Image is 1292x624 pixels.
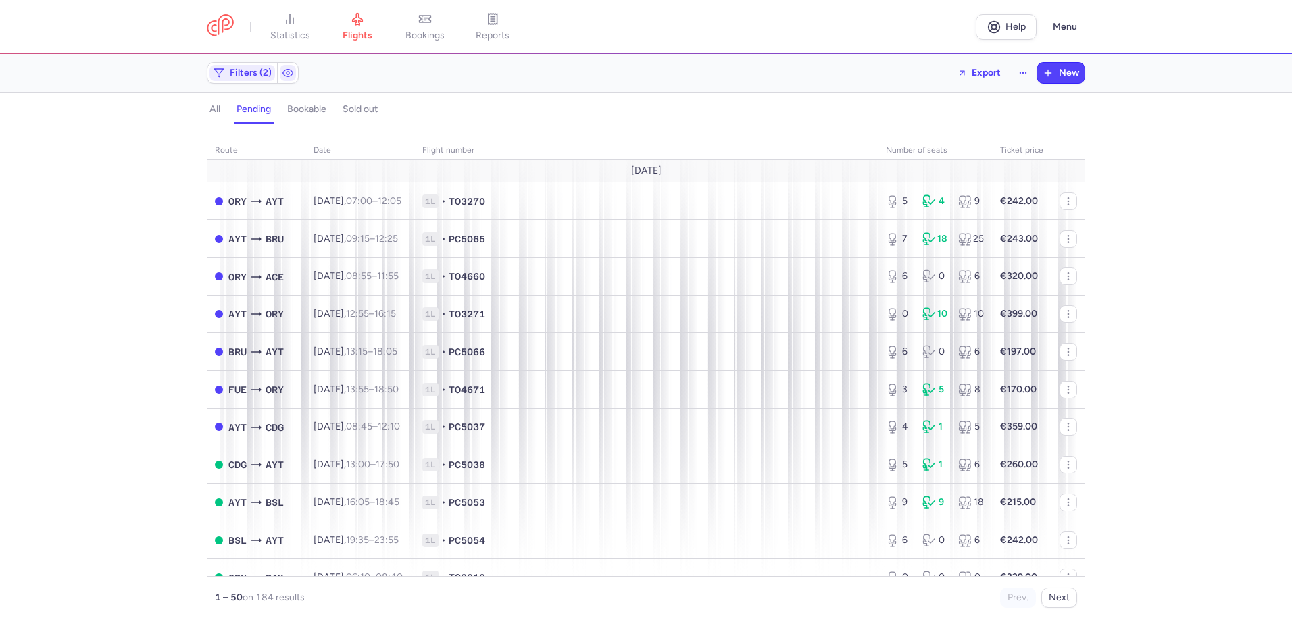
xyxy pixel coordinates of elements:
div: 5 [886,458,912,471]
button: Next [1041,588,1077,608]
time: 08:45 [346,421,372,432]
span: • [441,269,446,283]
span: • [441,345,446,359]
time: 17:50 [376,459,399,470]
span: [DATE], [314,459,399,470]
span: TO3010 [449,571,485,584]
span: [DATE], [314,534,399,546]
span: ACE [266,269,284,284]
div: 6 [958,534,984,547]
span: PC5065 [449,232,485,246]
span: BRU [228,344,247,359]
span: [DATE], [314,346,397,357]
span: • [441,496,446,509]
span: – [346,496,399,508]
span: • [441,534,446,547]
span: 1L [422,420,439,434]
span: Help [1005,22,1026,32]
time: 16:05 [346,496,370,508]
span: [DATE], [314,496,399,508]
span: AYT [228,307,247,321]
h4: bookable [287,103,326,115]
span: TO4671 [449,383,485,396]
span: flights [343,30,372,42]
div: 6 [958,458,984,471]
time: 19:35 [346,534,369,546]
span: • [441,420,446,434]
span: – [346,346,397,357]
span: 1L [422,194,439,208]
span: [DATE], [314,571,403,583]
span: on 184 results [243,592,305,603]
div: 6 [886,269,912,283]
div: 3 [886,383,912,396]
span: • [441,458,446,471]
strong: €359.00 [1000,421,1037,432]
time: 06:10 [346,571,370,583]
a: bookings [391,12,459,42]
span: – [346,459,399,470]
a: flights [324,12,391,42]
div: 5 [922,383,948,396]
time: 13:15 [346,346,368,357]
div: 8 [958,383,984,396]
span: PC5037 [449,420,485,434]
span: TO4660 [449,269,485,283]
a: CitizenPlane red outlined logo [207,14,234,39]
span: Filters (2) [230,68,272,78]
div: 0 [922,534,948,547]
time: 11:55 [377,270,399,282]
span: reports [476,30,510,42]
div: 10 [958,307,984,321]
time: 09:15 [346,233,370,244]
strong: €197.00 [1000,346,1036,357]
div: 0 [922,571,948,584]
span: 1L [422,383,439,396]
span: New [1059,68,1079,78]
h4: pending [237,103,271,115]
div: 9 [922,496,948,509]
strong: €260.00 [1000,459,1038,470]
div: 0 [958,571,984,584]
time: 12:10 [378,421,400,432]
div: 4 [886,420,912,434]
span: CDG [266,420,284,435]
span: – [346,534,399,546]
th: Flight number [414,140,878,161]
span: AYT [228,495,247,510]
div: 4 [922,194,948,208]
span: [DATE], [314,308,396,319]
span: – [346,421,400,432]
time: 18:50 [374,384,399,395]
span: • [441,232,446,246]
div: 6 [886,345,912,359]
th: number of seats [878,140,992,161]
span: TO3270 [449,194,485,208]
div: 1 [922,458,948,471]
time: 16:15 [374,308,396,319]
span: • [441,571,446,584]
span: ORY [266,307,284,321]
a: statistics [256,12,324,42]
span: PC5038 [449,458,485,471]
span: ORY [228,269,247,284]
th: Ticket price [992,140,1051,161]
div: 9 [886,496,912,509]
strong: €215.00 [1000,496,1036,508]
div: 6 [886,534,912,547]
span: 1L [422,269,439,283]
button: Menu [1045,14,1085,40]
div: 9 [958,194,984,208]
span: AYT [266,194,284,209]
strong: €320.00 [1000,270,1038,282]
div: 5 [886,194,912,208]
time: 12:25 [375,233,398,244]
span: PC5053 [449,496,485,509]
span: PC5066 [449,345,485,359]
span: 1L [422,458,439,471]
div: 10 [922,307,948,321]
th: route [207,140,305,161]
span: PC5054 [449,534,485,547]
span: ORY [228,571,247,586]
div: 25 [958,232,984,246]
